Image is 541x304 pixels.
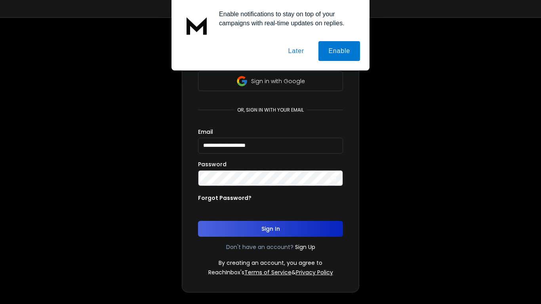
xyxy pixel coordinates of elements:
[296,268,333,276] a: Privacy Policy
[295,243,315,251] a: Sign Up
[219,259,322,267] p: By creating an account, you agree to
[198,161,227,167] label: Password
[244,268,291,276] a: Terms of Service
[198,129,213,135] label: Email
[234,107,307,113] p: or, sign in with your email
[251,77,305,85] p: Sign in with Google
[181,9,213,41] img: notification icon
[208,268,333,276] p: ReachInbox's &
[213,9,360,28] div: Enable notifications to stay on top of your campaigns with real-time updates on replies.
[278,41,314,61] button: Later
[198,194,251,202] p: Forgot Password?
[198,71,343,91] button: Sign in with Google
[226,243,293,251] p: Don't have an account?
[318,41,360,61] button: Enable
[198,221,343,237] button: Sign In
